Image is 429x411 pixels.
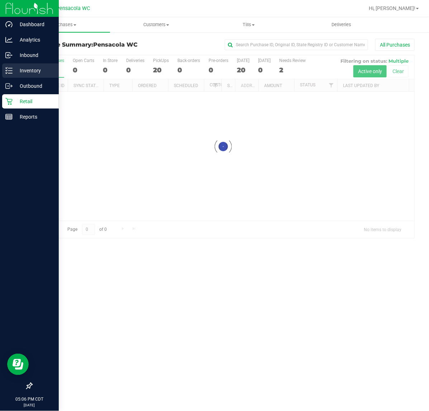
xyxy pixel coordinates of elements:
[5,67,13,74] inline-svg: Inventory
[5,82,13,90] inline-svg: Outbound
[3,396,56,402] p: 05:06 PM CDT
[17,17,110,32] a: Purchases
[3,402,56,408] p: [DATE]
[13,35,56,44] p: Analytics
[93,41,138,48] span: Pensacola WC
[13,20,56,29] p: Dashboard
[203,21,295,28] span: Tills
[13,66,56,75] p: Inventory
[13,51,56,59] p: Inbound
[5,36,13,43] inline-svg: Analytics
[5,21,13,28] inline-svg: Dashboard
[13,113,56,121] p: Reports
[5,98,13,105] inline-svg: Retail
[13,97,56,106] p: Retail
[295,17,388,32] a: Deliveries
[5,52,13,59] inline-svg: Inbound
[7,354,29,375] iframe: Resource center
[110,21,202,28] span: Customers
[202,17,295,32] a: Tills
[17,21,110,28] span: Purchases
[56,5,90,11] span: Pensacola WC
[375,39,415,51] button: All Purchases
[32,42,159,48] h3: Purchase Summary:
[110,17,203,32] a: Customers
[369,5,415,11] span: Hi, [PERSON_NAME]!
[5,113,13,120] inline-svg: Reports
[225,39,368,50] input: Search Purchase ID, Original ID, State Registry ID or Customer Name...
[13,82,56,90] p: Outbound
[322,21,361,28] span: Deliveries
